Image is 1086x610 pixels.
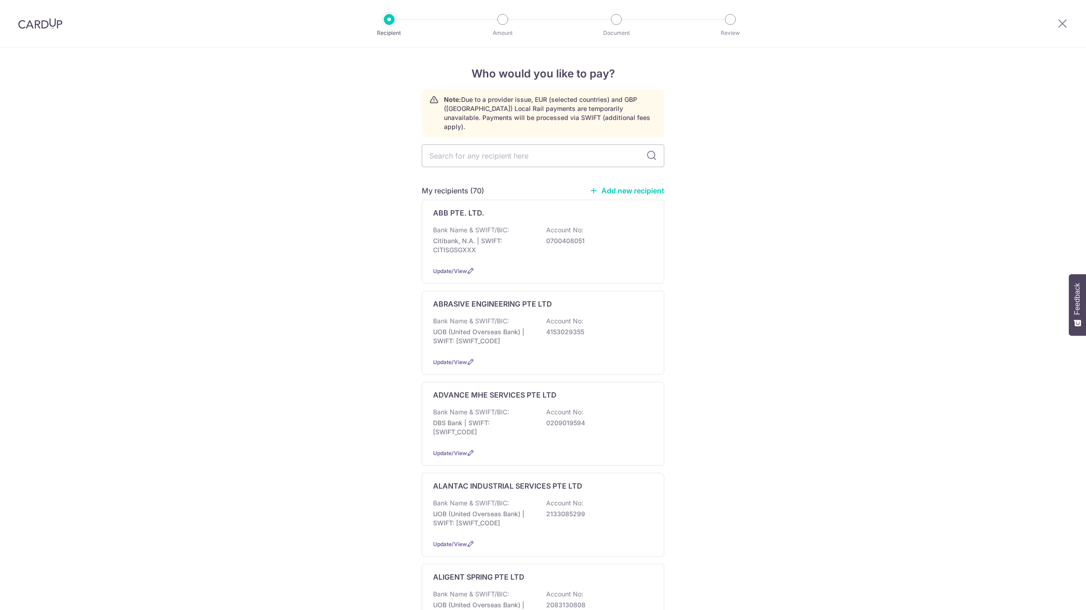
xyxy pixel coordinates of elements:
p: Bank Name & SWIFT/BIC: [433,499,509,508]
p: 2083130808 [546,600,648,610]
p: Review [697,29,764,38]
strong: Note: [444,96,461,103]
a: Update/View [433,268,467,274]
iframe: Opens a widget where you can find more information [1028,583,1077,605]
p: Bank Name & SWIFT/BIC: [433,226,509,235]
p: ADVANCE MHE SERVICES PTE LTD [433,389,557,400]
a: Update/View [433,450,467,456]
p: Bank Name & SWIFT/BIC: [433,317,509,326]
p: Account No: [546,408,583,417]
img: CardUp [18,18,62,29]
p: ABB PTE. LTD. [433,207,484,218]
button: Feedback - Show survey [1069,274,1086,336]
p: Citibank, N.A. | SWIFT: CITISGSGXXX [433,236,534,255]
input: Search for any recipient here [422,144,664,167]
p: Account No: [546,590,583,599]
p: Account No: [546,317,583,326]
h5: My recipients (70) [422,185,484,196]
p: Amount [469,29,536,38]
p: DBS Bank | SWIFT: [SWIFT_CODE] [433,418,534,437]
p: ALANTAC INDUSTRIAL SERVICES PTE LTD [433,480,582,491]
p: 0700408051 [546,236,648,245]
p: Bank Name & SWIFT/BIC: [433,590,509,599]
p: ALIGENT SPRING PTE LTD [433,572,524,582]
p: ABRASIVE ENGINEERING PTE LTD [433,298,552,309]
a: Add new recipient [590,186,664,195]
a: Update/View [433,541,467,548]
p: Due to a provider issue, EUR (selected countries) and GBP ([GEOGRAPHIC_DATA]) Local Rail payments... [444,95,657,131]
p: Recipient [356,29,423,38]
p: Account No: [546,226,583,235]
p: Document [583,29,650,38]
h4: Who would you like to pay? [422,66,664,82]
p: 2133085299 [546,509,648,519]
p: Bank Name & SWIFT/BIC: [433,408,509,417]
p: 4153029355 [546,327,648,336]
span: Feedback [1073,283,1081,315]
p: UOB (United Overseas Bank) | SWIFT: [SWIFT_CODE] [433,509,534,528]
p: UOB (United Overseas Bank) | SWIFT: [SWIFT_CODE] [433,327,534,346]
p: 0209019594 [546,418,648,427]
a: Update/View [433,359,467,365]
p: Account No: [546,499,583,508]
